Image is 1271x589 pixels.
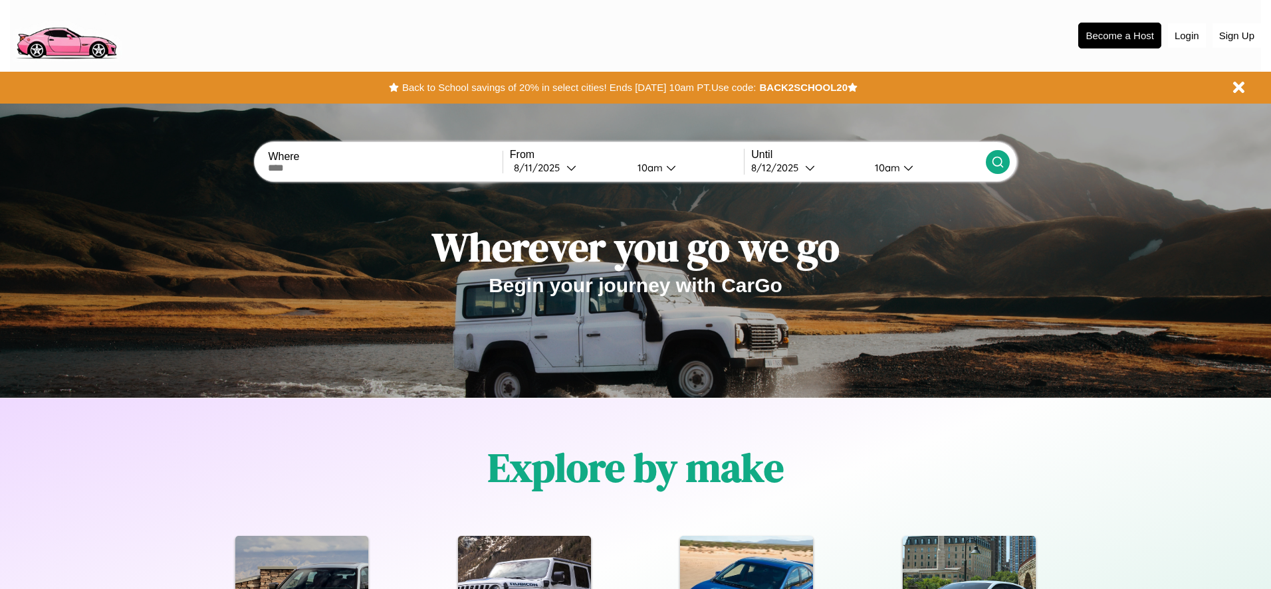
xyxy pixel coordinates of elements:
button: 10am [627,161,744,175]
label: Until [751,149,985,161]
img: logo [10,7,122,62]
label: Where [268,151,502,163]
button: Login [1168,23,1206,48]
button: Become a Host [1078,23,1161,48]
h1: Explore by make [488,440,784,495]
div: 8 / 12 / 2025 [751,161,805,174]
div: 8 / 11 / 2025 [514,161,566,174]
label: From [510,149,744,161]
button: 10am [864,161,985,175]
div: 10am [631,161,666,174]
b: BACK2SCHOOL20 [759,82,848,93]
button: Back to School savings of 20% in select cities! Ends [DATE] 10am PT.Use code: [399,78,759,97]
button: Sign Up [1213,23,1261,48]
button: 8/11/2025 [510,161,627,175]
div: 10am [868,161,903,174]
